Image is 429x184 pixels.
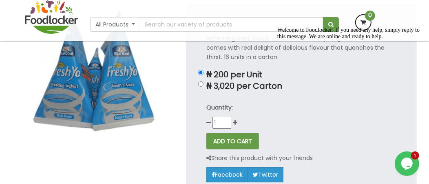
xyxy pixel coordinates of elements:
[12,4,174,142] img: Fresh Yo Yoghurt Drink 115ml (Plain)
[3,3,150,16] div: Welcome to Foodlocker! If you need any help, simply reply to this message. We are online and read...
[395,151,421,176] iframe: chat widget
[206,103,233,112] strong: Quantity:
[206,24,396,62] p: Blue Boat Fresh Yo Drinking Yoghurt Plain Sweet is a delightful refreshing drink that is ideal fo...
[274,24,421,147] iframe: chat widget
[206,81,396,91] p: ₦ 3,020 per Carton
[198,81,203,87] input: ₦ 3,020 per Carton
[248,167,283,182] a: Twitter
[206,70,396,79] p: ₦ 200 per Unit
[206,133,259,149] button: ADD TO CART
[90,17,140,32] button: All Products
[206,167,248,182] a: Facebook
[140,17,323,32] input: Search our variety of products
[198,70,203,75] input: ₦ 200 per Unit
[365,11,375,21] span: 0
[3,3,146,16] span: Welcome to Foodlocker! If you need any help, simply reply to this message. We are online and read...
[206,153,313,163] p: Share this product with your friends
